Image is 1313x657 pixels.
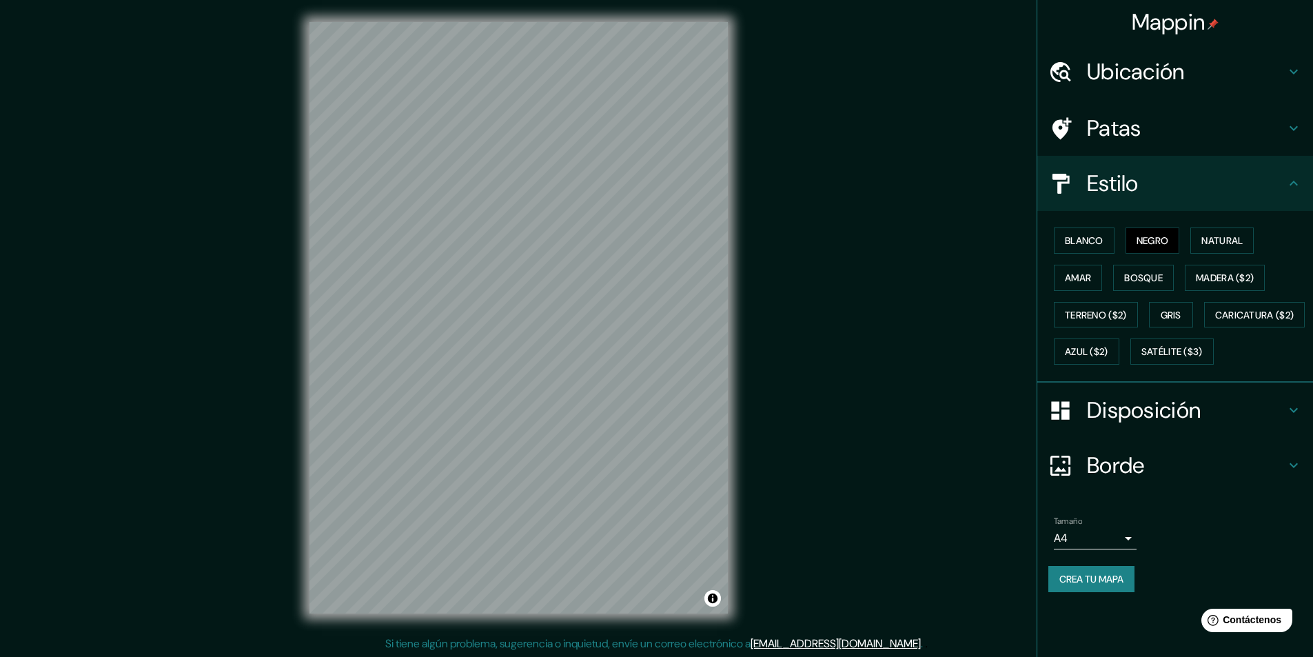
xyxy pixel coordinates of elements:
[1149,302,1193,328] button: Gris
[1204,302,1305,328] button: Caricatura ($2)
[1037,438,1313,493] div: Borde
[1132,8,1205,37] font: Mappin
[1054,302,1138,328] button: Terreno ($2)
[1037,44,1313,99] div: Ubicación
[1048,566,1134,592] button: Crea tu mapa
[925,636,928,651] font: .
[1126,228,1180,254] button: Negro
[1065,272,1091,284] font: Amar
[1215,309,1294,321] font: Caricatura ($2)
[1087,57,1185,86] font: Ubicación
[1087,451,1145,480] font: Borde
[1054,228,1114,254] button: Blanco
[921,636,923,651] font: .
[1196,272,1254,284] font: Madera ($2)
[1087,114,1141,143] font: Patas
[1124,272,1163,284] font: Bosque
[1059,573,1123,585] font: Crea tu mapa
[1185,265,1265,291] button: Madera ($2)
[1190,228,1254,254] button: Natural
[1054,527,1137,549] div: A4
[309,22,728,614] canvas: Mapa
[1137,234,1169,247] font: Negro
[1087,396,1201,425] font: Disposición
[1130,338,1214,365] button: Satélite ($3)
[1037,101,1313,156] div: Patas
[1087,169,1139,198] font: Estilo
[1054,265,1102,291] button: Amar
[704,590,721,607] button: Activar o desactivar atribución
[751,636,921,651] a: [EMAIL_ADDRESS][DOMAIN_NAME]
[1208,19,1219,30] img: pin-icon.png
[385,636,751,651] font: Si tiene algún problema, sugerencia o inquietud, envíe un correo electrónico a
[1054,338,1119,365] button: Azul ($2)
[1054,516,1082,527] font: Tamaño
[1141,346,1203,358] font: Satélite ($3)
[1065,234,1103,247] font: Blanco
[1065,346,1108,358] font: Azul ($2)
[1190,603,1298,642] iframe: Lanzador de widgets de ayuda
[1037,383,1313,438] div: Disposición
[1065,309,1127,321] font: Terreno ($2)
[923,636,925,651] font: .
[1054,531,1068,545] font: A4
[1161,309,1181,321] font: Gris
[1037,156,1313,211] div: Estilo
[1201,234,1243,247] font: Natural
[1113,265,1174,291] button: Bosque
